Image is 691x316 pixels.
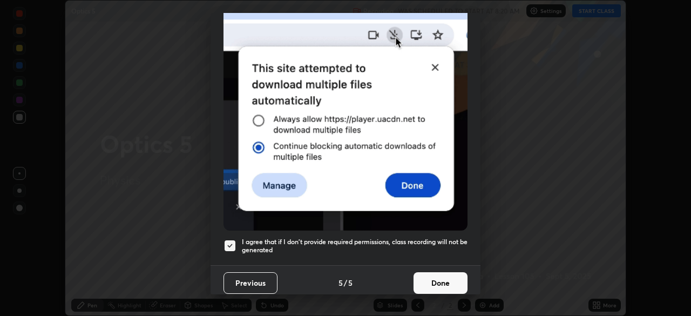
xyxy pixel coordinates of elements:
[344,277,347,288] h4: /
[223,272,277,294] button: Previous
[338,277,343,288] h4: 5
[242,238,468,254] h5: I agree that if I don't provide required permissions, class recording will not be generated
[414,272,468,294] button: Done
[348,277,353,288] h4: 5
